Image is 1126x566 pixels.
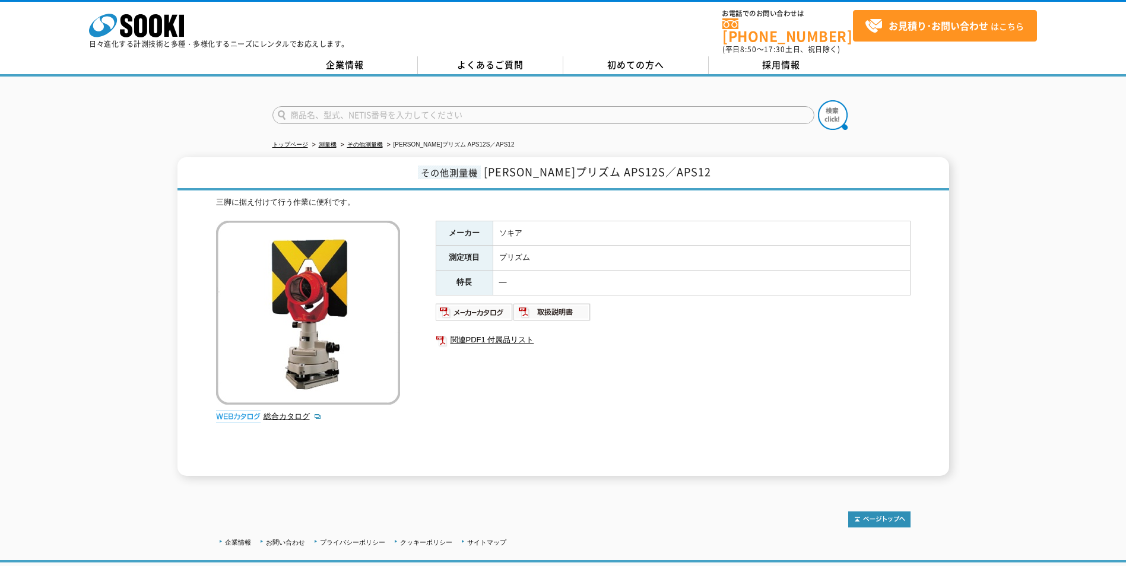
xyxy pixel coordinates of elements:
a: 測量機 [319,141,337,148]
a: [PHONE_NUMBER] [722,18,853,43]
a: 関連PDF1 付属品リスト [436,332,911,348]
span: はこちら [865,17,1024,35]
th: 特長 [436,271,493,295]
td: プリズム [493,246,910,271]
span: 17:30 [764,44,785,55]
span: [PERSON_NAME]プリズム APS12S／APS12 [484,164,711,180]
p: 日々進化する計測技術と多種・多様化するニーズにレンタルでお応えします。 [89,40,349,47]
span: 8:50 [740,44,757,55]
a: よくあるご質問 [418,56,563,74]
a: プライバシーポリシー [320,539,385,546]
th: 測定項目 [436,246,493,271]
a: メーカーカタログ [436,310,513,319]
li: [PERSON_NAME]プリズム APS12S／APS12 [385,139,515,151]
span: その他測量機 [418,166,481,179]
span: 初めての方へ [607,58,664,71]
span: お電話でのお問い合わせは [722,10,853,17]
a: 企業情報 [225,539,251,546]
input: 商品名、型式、NETIS番号を入力してください [272,106,814,124]
td: ソキア [493,221,910,246]
a: トップページ [272,141,308,148]
a: 取扱説明書 [513,310,591,319]
img: 取扱説明書 [513,303,591,322]
a: 企業情報 [272,56,418,74]
span: (平日 ～ 土日、祝日除く) [722,44,840,55]
td: ― [493,271,910,295]
th: メーカー [436,221,493,246]
img: 一素子プリズム APS12S／APS12 [216,221,400,405]
a: お見積り･お問い合わせはこちら [853,10,1037,42]
a: 総合カタログ [264,412,322,421]
a: 初めての方へ [563,56,709,74]
a: クッキーポリシー [400,539,452,546]
img: メーカーカタログ [436,303,513,322]
img: btn_search.png [818,100,848,130]
a: お問い合わせ [266,539,305,546]
img: webカタログ [216,411,261,422]
div: 三脚に据え付けて行う作業に便利です。 [216,196,911,209]
img: トップページへ [848,511,911,527]
a: その他測量機 [347,141,383,148]
strong: お見積り･お問い合わせ [889,18,988,33]
a: 採用情報 [709,56,854,74]
a: サイトマップ [467,539,506,546]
